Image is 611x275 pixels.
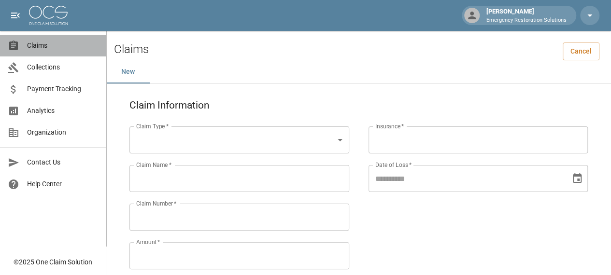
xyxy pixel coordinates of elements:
a: Cancel [563,42,599,60]
span: Collections [27,62,98,72]
p: Emergency Restoration Solutions [486,16,567,25]
label: Claim Name [136,161,171,169]
span: Help Center [27,179,98,189]
label: Claim Type [136,122,169,130]
label: Amount [136,238,160,246]
button: open drawer [6,6,25,25]
span: Analytics [27,106,98,116]
div: © 2025 One Claim Solution [14,257,92,267]
div: dynamic tabs [106,60,611,83]
span: Contact Us [27,157,98,167]
span: Payment Tracking [27,84,98,94]
label: Insurance [375,122,404,130]
button: Choose date [568,169,587,188]
button: New [106,60,150,83]
span: Claims [27,41,98,51]
label: Claim Number [136,199,176,207]
div: [PERSON_NAME] [483,7,570,24]
img: ocs-logo-white-transparent.png [29,6,68,25]
h2: Claims [114,42,149,56]
span: Organization [27,127,98,137]
label: Date of Loss [375,161,412,169]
